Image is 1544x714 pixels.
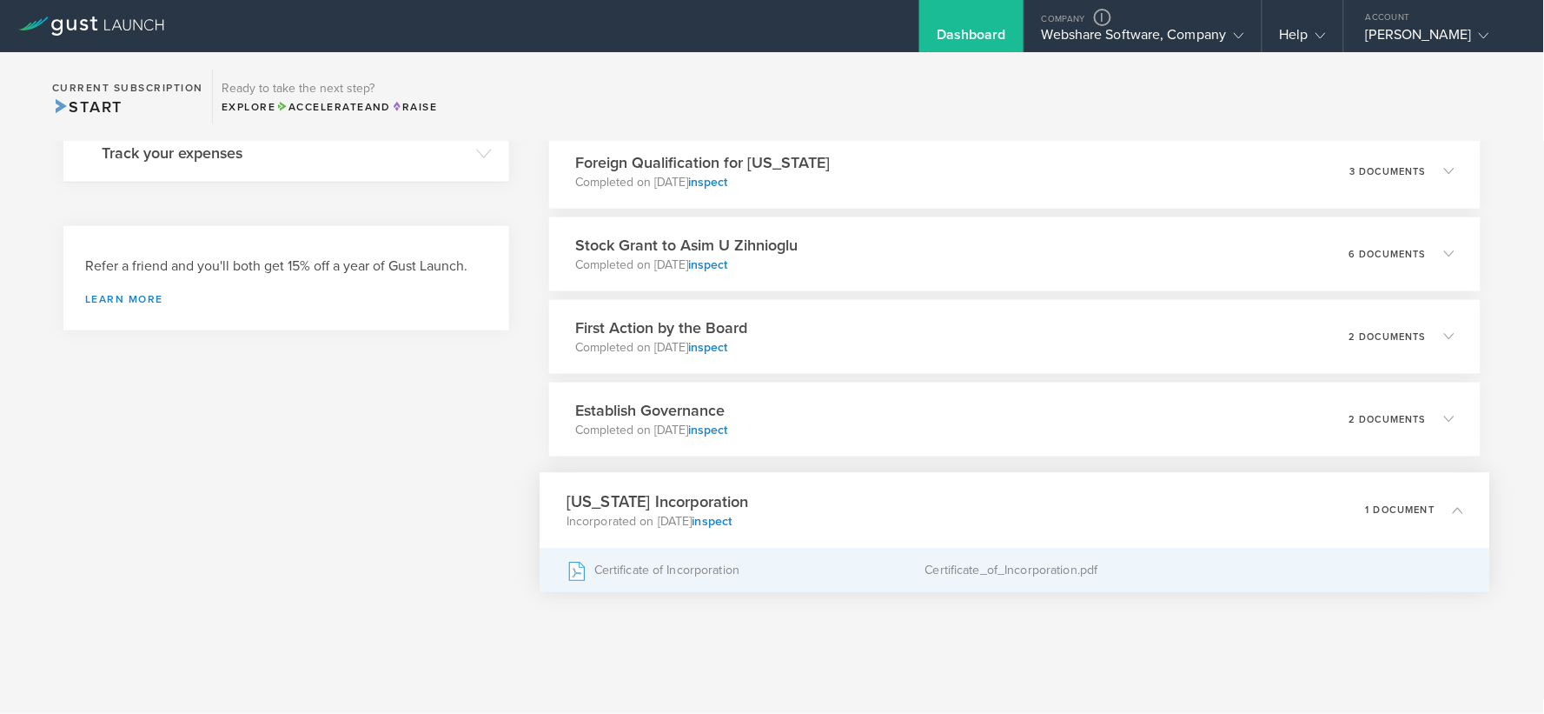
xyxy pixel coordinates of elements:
[688,423,727,437] a: inspect
[575,422,727,439] p: Completed on [DATE]
[575,317,747,339] h3: First Action by the Board
[222,83,437,95] h3: Ready to take the next step?
[688,340,727,355] a: inspect
[1350,167,1427,177] p: 3 documents
[692,514,732,529] a: inspect
[212,70,446,123] div: Ready to take the next step?ExploreAccelerateandRaise
[567,513,749,530] p: Incorporated on [DATE]
[85,257,487,277] h3: Refer a friend and you'll both get 15% off a year of Gust Launch.
[276,101,392,113] span: and
[85,294,487,304] a: Learn more
[1366,26,1514,52] div: [PERSON_NAME]
[937,26,1006,52] div: Dashboard
[1042,26,1244,52] div: Webshare Software, Company
[575,151,830,174] h3: Foreign Qualification for [US_STATE]
[102,142,467,164] h3: Track your expenses
[52,83,203,93] h2: Current Subscription
[925,549,1463,592] div: Certificate_of_Incorporation.pdf
[575,257,798,274] p: Completed on [DATE]
[1349,332,1427,342] p: 2 documents
[688,257,727,272] a: inspect
[575,339,747,357] p: Completed on [DATE]
[52,97,123,117] span: Start
[276,101,365,113] span: Accelerate
[567,490,749,513] h3: [US_STATE] Incorporation
[1280,26,1326,52] div: Help
[688,175,727,190] a: inspect
[1366,505,1435,515] p: 1 document
[1349,250,1427,259] p: 6 documents
[222,99,437,115] div: Explore
[575,234,798,257] h3: Stock Grant to Asim U Zihnioglu
[567,549,925,592] div: Certificate of Incorporation
[575,399,727,422] h3: Establish Governance
[575,174,830,191] p: Completed on [DATE]
[1349,415,1427,424] p: 2 documents
[1457,631,1544,714] iframe: Chat Widget
[391,101,437,113] span: Raise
